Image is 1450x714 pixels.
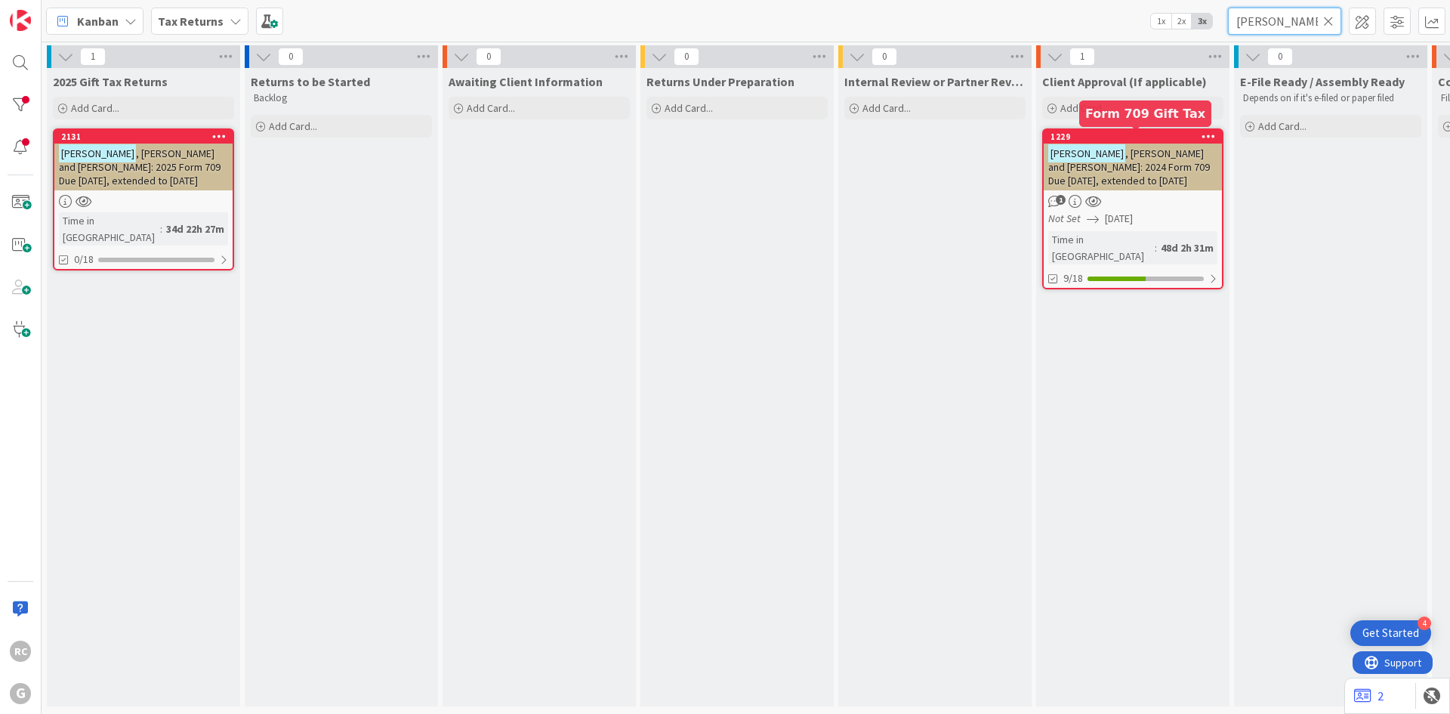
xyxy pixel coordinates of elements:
[1192,14,1212,29] span: 3x
[1069,48,1095,66] span: 1
[158,14,224,29] b: Tax Returns
[54,130,233,144] div: 2131
[1050,131,1222,142] div: 1229
[1350,620,1431,646] div: Open Get Started checklist, remaining modules: 4
[1258,119,1307,133] span: Add Card...
[1085,107,1205,121] h5: Form 709 Gift Tax
[254,92,429,104] p: Backlog
[872,48,897,66] span: 0
[646,74,794,89] span: Returns Under Preparation
[1155,240,1157,256] span: :
[278,48,304,66] span: 0
[80,48,106,66] span: 1
[1048,144,1125,162] mark: [PERSON_NAME]
[1418,617,1431,630] div: 4
[1105,211,1133,227] span: [DATE]
[53,74,168,89] span: 2025 Gift Tax Returns
[674,48,699,66] span: 0
[1044,130,1222,190] div: 1229[PERSON_NAME], [PERSON_NAME] and [PERSON_NAME]: 2024 Form 709 Due [DATE], extended to [DATE]
[77,12,119,30] span: Kanban
[1048,147,1210,187] span: , [PERSON_NAME] and [PERSON_NAME]: 2024 Form 709 Due [DATE], extended to [DATE]
[10,641,31,662] div: RC
[1060,101,1109,115] span: Add Card...
[1044,130,1222,144] div: 1229
[1362,626,1419,641] div: Get Started
[1171,14,1192,29] span: 2x
[32,2,69,20] span: Support
[1063,270,1083,286] span: 9/18
[1042,128,1223,289] a: 1229[PERSON_NAME], [PERSON_NAME] and [PERSON_NAME]: 2024 Form 709 Due [DATE], extended to [DATE]N...
[1240,74,1405,89] span: E-File Ready / Assembly Ready
[53,128,234,270] a: 2131[PERSON_NAME], [PERSON_NAME] and [PERSON_NAME]: 2025 Form 709 Due [DATE], extended to [DATE]T...
[665,101,713,115] span: Add Card...
[10,683,31,704] div: G
[1042,74,1207,89] span: Client Approval (If applicable)
[59,147,221,187] span: , [PERSON_NAME] and [PERSON_NAME]: 2025 Form 709 Due [DATE], extended to [DATE]
[1151,14,1171,29] span: 1x
[61,131,233,142] div: 2131
[74,252,94,267] span: 0/18
[1048,231,1155,264] div: Time in [GEOGRAPHIC_DATA]
[59,144,136,162] mark: [PERSON_NAME]
[467,101,515,115] span: Add Card...
[1267,48,1293,66] span: 0
[1157,240,1217,256] div: 48d 2h 31m
[862,101,911,115] span: Add Card...
[71,101,119,115] span: Add Card...
[1228,8,1341,35] input: Quick Filter...
[160,221,162,237] span: :
[251,74,370,89] span: Returns to be Started
[1354,687,1384,705] a: 2
[10,10,31,31] img: Visit kanbanzone.com
[449,74,603,89] span: Awaiting Client Information
[54,130,233,190] div: 2131[PERSON_NAME], [PERSON_NAME] and [PERSON_NAME]: 2025 Form 709 Due [DATE], extended to [DATE]
[1243,92,1418,104] p: Depends on if it's e-filed or paper filed
[1048,212,1081,225] i: Not Set
[476,48,501,66] span: 0
[844,74,1026,89] span: Internal Review or Partner Review
[59,212,160,246] div: Time in [GEOGRAPHIC_DATA]
[1056,195,1066,205] span: 1
[269,119,317,133] span: Add Card...
[162,221,228,237] div: 34d 22h 27m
